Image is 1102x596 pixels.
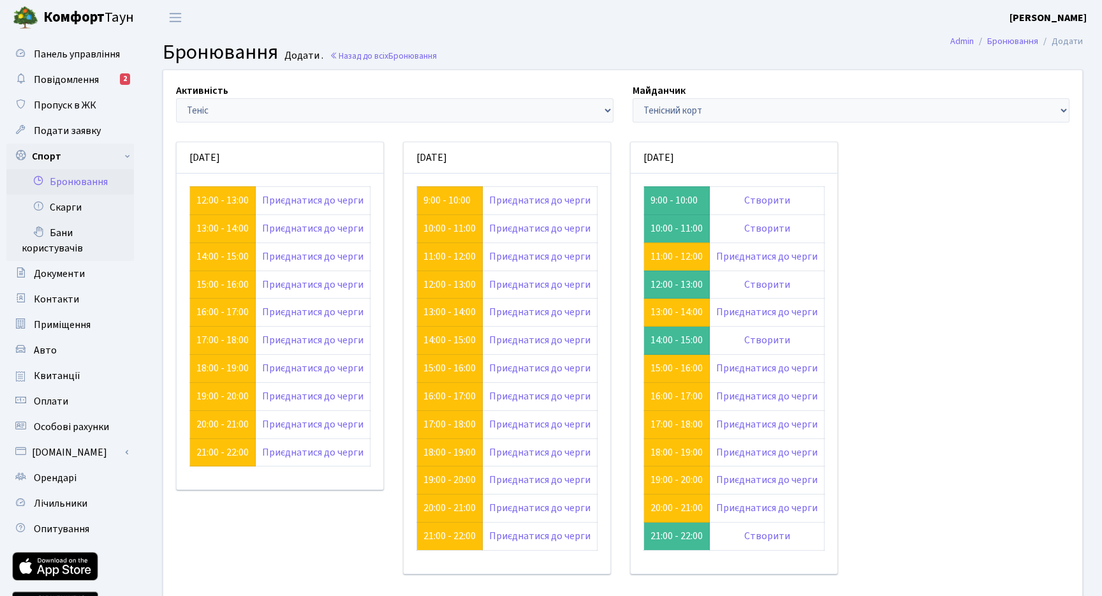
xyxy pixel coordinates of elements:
a: Admin [950,34,974,48]
span: Орендарі [34,471,77,485]
a: 11:00 - 12:00 [423,250,476,264]
span: Пропуск в ЖК [34,98,96,112]
a: Бани користувачів [6,220,134,261]
a: 10:00 - 11:00 [423,221,476,235]
a: 18:00 - 19:00 [650,445,703,459]
a: 12:00 - 13:00 [196,193,249,207]
a: Приєднатися до черги [489,333,591,347]
a: 14:00 - 15:00 [196,250,249,264]
nav: breadcrumb [931,28,1102,55]
a: Приєднатися до черги [262,389,364,403]
a: 16:00 - 17:00 [650,389,703,403]
a: Приєднатися до черги [489,389,591,403]
a: 21:00 - 22:00 [196,445,249,459]
a: Квитанції [6,363,134,389]
a: Подати заявку [6,118,134,144]
td: 21:00 - 22:00 [644,523,710,551]
a: Приєднатися до черги [262,193,364,207]
a: Спорт [6,144,134,169]
a: Скарги [6,195,134,220]
a: Особові рахунки [6,414,134,440]
a: 18:00 - 19:00 [196,361,249,375]
a: Документи [6,261,134,287]
span: Квитанції [34,369,80,383]
a: 14:00 - 15:00 [423,333,476,347]
img: logo.png [13,5,38,31]
a: Контакти [6,287,134,312]
a: Приєднатися до черги [489,501,591,515]
a: Приєднатися до черги [716,417,818,431]
a: Приєднатися до черги [716,305,818,319]
a: Пропуск в ЖК [6,93,134,118]
a: [DOMAIN_NAME] [6,440,134,465]
button: Переключити навігацію [159,7,191,28]
a: Орендарі [6,465,134,491]
td: 14:00 - 15:00 [644,327,710,355]
label: Майданчик [633,83,686,98]
span: Бронювання [388,50,437,62]
a: Приєднатися до черги [262,305,364,319]
td: 9:00 - 10:00 [644,186,710,214]
div: [DATE] [177,142,383,174]
div: 2 [120,73,130,85]
div: [DATE] [631,142,837,174]
b: [PERSON_NAME] [1010,11,1087,25]
a: Створити [744,529,790,543]
a: 17:00 - 18:00 [650,417,703,431]
a: 18:00 - 19:00 [423,445,476,459]
a: Приєднатися до черги [489,417,591,431]
a: 15:00 - 16:00 [650,361,703,375]
a: 11:00 - 12:00 [650,250,703,264]
a: Назад до всіхБронювання [330,50,437,62]
span: Авто [34,343,57,357]
a: Приєднатися до черги [489,529,591,543]
a: Бронювання [6,169,134,195]
a: Приєднатися до черги [489,221,591,235]
a: Панель управління [6,41,134,67]
a: Приєднатися до черги [716,501,818,515]
a: Приєднатися до черги [489,473,591,487]
a: 13:00 - 14:00 [423,305,476,319]
a: Створити [744,193,790,207]
a: 20:00 - 21:00 [196,417,249,431]
a: Приєднатися до черги [262,278,364,292]
a: Приєднатися до черги [262,250,364,264]
small: Додати . [282,50,323,62]
a: Лічильники [6,491,134,516]
a: Приєднатися до черги [716,473,818,487]
div: [DATE] [404,142,610,174]
a: 20:00 - 21:00 [423,501,476,515]
span: Особові рахунки [34,420,109,434]
a: Створити [744,278,790,292]
a: Створити [744,221,790,235]
a: Приєднатися до черги [262,445,364,459]
a: Опитування [6,516,134,542]
li: Додати [1038,34,1083,48]
a: 15:00 - 16:00 [423,361,476,375]
span: Лічильники [34,496,87,510]
span: Опитування [34,522,89,536]
a: Приєднатися до черги [716,445,818,459]
span: Оплати [34,394,68,408]
a: 13:00 - 14:00 [196,221,249,235]
a: Приєднатися до черги [489,278,591,292]
a: Авто [6,338,134,363]
a: 13:00 - 14:00 [650,305,703,319]
a: Приєднатися до черги [262,417,364,431]
a: 19:00 - 20:00 [650,473,703,487]
a: Приєднатися до черги [262,361,364,375]
span: Документи [34,267,85,281]
a: 16:00 - 17:00 [196,305,249,319]
label: Активність [176,83,228,98]
a: Приєднатися до черги [489,193,591,207]
a: 21:00 - 22:00 [423,529,476,543]
a: 17:00 - 18:00 [423,417,476,431]
a: 19:00 - 20:00 [423,473,476,487]
a: Приєднатися до черги [262,221,364,235]
a: 9:00 - 10:00 [423,193,471,207]
a: Повідомлення2 [6,67,134,93]
b: Комфорт [43,7,105,27]
span: Бронювання [163,38,278,67]
a: 19:00 - 20:00 [196,389,249,403]
a: Приєднатися до черги [489,445,591,459]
